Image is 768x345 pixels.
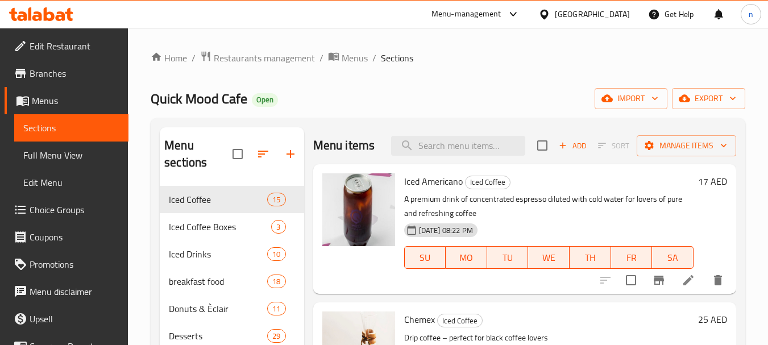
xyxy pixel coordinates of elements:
[749,8,753,20] span: n
[698,311,727,327] h6: 25 AED
[604,92,658,106] span: import
[704,267,732,294] button: delete
[322,173,395,246] img: Iced Americano
[5,251,128,278] a: Promotions
[554,137,591,155] button: Add
[30,203,119,217] span: Choice Groups
[570,246,611,269] button: TH
[268,276,285,287] span: 18
[169,193,267,206] span: Iced Coffee
[437,314,483,327] div: Iced Coffee
[30,257,119,271] span: Promotions
[226,142,250,166] span: Select all sections
[160,240,304,268] div: Iced Drinks10
[169,247,267,261] span: Iced Drinks
[268,331,285,342] span: 29
[277,140,304,168] button: Add section
[250,140,277,168] span: Sort sections
[595,88,667,109] button: import
[313,137,375,154] h2: Menu items
[487,246,529,269] button: TU
[591,137,637,155] span: Select section first
[23,148,119,162] span: Full Menu View
[404,311,435,328] span: Chemex
[30,285,119,298] span: Menu disclaimer
[5,196,128,223] a: Choice Groups
[23,176,119,189] span: Edit Menu
[5,305,128,332] a: Upsell
[267,329,285,343] div: items
[169,302,267,315] span: Donuts & Èclair
[267,275,285,288] div: items
[267,193,285,206] div: items
[32,94,119,107] span: Menus
[14,142,128,169] a: Full Menu View
[530,134,554,157] span: Select section
[657,250,689,266] span: SA
[160,213,304,240] div: Iced Coffee Boxes3
[160,186,304,213] div: Iced Coffee15
[164,137,232,171] h2: Menu sections
[268,304,285,314] span: 11
[446,246,487,269] button: MO
[30,312,119,326] span: Upsell
[268,194,285,205] span: 15
[14,169,128,196] a: Edit Menu
[271,220,285,234] div: items
[169,329,267,343] span: Desserts
[466,176,510,189] span: Iced Coffee
[414,225,478,236] span: [DATE] 08:22 PM
[698,173,727,189] h6: 17 AED
[169,220,271,234] span: Iced Coffee Boxes
[652,246,694,269] button: SA
[438,314,482,327] span: Iced Coffee
[533,250,565,266] span: WE
[381,51,413,65] span: Sections
[14,114,128,142] a: Sections
[151,51,745,65] nav: breadcrumb
[554,137,591,155] span: Add item
[404,173,463,190] span: Iced Americano
[30,39,119,53] span: Edit Restaurant
[5,32,128,60] a: Edit Restaurant
[23,121,119,135] span: Sections
[272,222,285,232] span: 3
[391,136,525,156] input: search
[267,302,285,315] div: items
[267,247,285,261] div: items
[30,66,119,80] span: Branches
[404,192,694,221] p: A premium drink of concentrated espresso diluted with cold water for lovers of pure and refreshin...
[616,250,648,266] span: FR
[611,246,653,269] button: FR
[252,95,278,105] span: Open
[214,51,315,65] span: Restaurants management
[252,93,278,107] div: Open
[557,139,588,152] span: Add
[404,246,446,269] button: SU
[682,273,695,287] a: Edit menu item
[328,51,368,65] a: Menus
[619,268,643,292] span: Select to update
[637,135,736,156] button: Manage items
[465,176,510,189] div: Iced Coffee
[192,51,196,65] li: /
[5,60,128,87] a: Branches
[672,88,745,109] button: export
[431,7,501,21] div: Menu-management
[5,87,128,114] a: Menus
[555,8,630,20] div: [GEOGRAPHIC_DATA]
[319,51,323,65] li: /
[450,250,483,266] span: MO
[528,246,570,269] button: WE
[645,267,672,294] button: Branch-specific-item
[160,295,304,322] div: Donuts & Èclair11
[5,278,128,305] a: Menu disclaimer
[574,250,607,266] span: TH
[268,249,285,260] span: 10
[169,275,267,288] span: breakfast food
